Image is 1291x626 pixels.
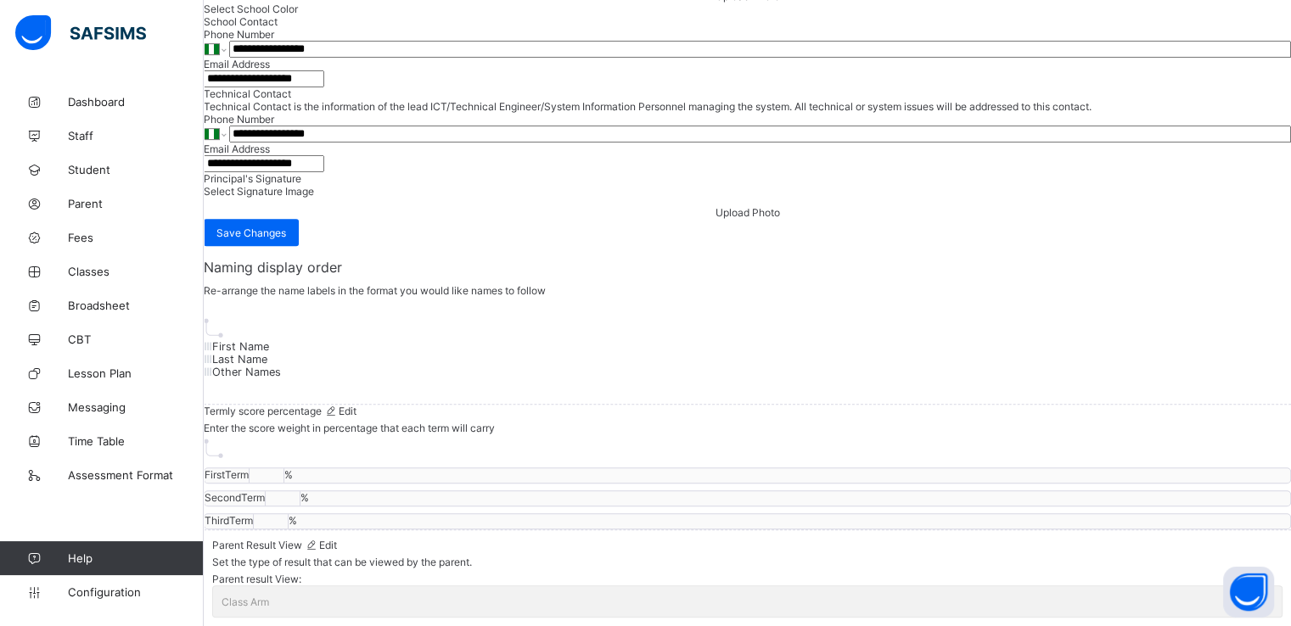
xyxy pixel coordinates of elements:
[68,333,204,346] span: CBT
[204,113,274,126] label: Phone Number
[300,491,309,504] span: %
[204,28,274,41] label: Phone Number
[204,143,270,155] label: Email Address
[1223,567,1274,618] button: Open asap
[68,163,204,176] span: Student
[204,87,291,100] span: Technical Contact
[204,366,1291,378] div: Other Names
[204,100,1092,113] span: Technical Contact is the information of the lead ICT/Technical Engineer/System Information Person...
[68,129,204,143] span: Staff
[204,340,1291,353] div: First Name
[68,366,204,380] span: Lesson Plan
[205,468,249,481] span: First Term
[205,491,265,504] span: Second Term
[216,226,286,239] span: Save Changes
[68,585,203,599] span: Configuration
[15,15,146,51] img: safsims
[204,259,1291,276] span: Naming display order
[204,15,1291,87] div: School Contact
[212,573,301,585] span: Parent result View:
[204,367,212,376] img: drag.9e2328f5c9ddb05d52d4b19684d164eb.svg
[68,468,204,482] span: Assessment Format
[204,58,270,70] label: Email Address
[212,353,267,366] span: Last Name
[212,551,1283,573] span: Set the type of result that can be viewed by the parent.
[212,366,281,378] span: Other Names
[68,231,204,244] span: Fees
[204,172,301,185] span: Principal's Signature
[205,514,253,527] span: Third Term
[204,172,1291,219] div: Principal's Signature
[204,439,223,458] img: pointer.7d5efa4dba55a2dde3e22c45d215a0de.svg
[289,514,297,527] span: %
[68,299,204,312] span: Broadsheet
[68,197,204,210] span: Parent
[716,206,780,219] span: Upload Photo
[204,318,223,338] img: pointer.7d5efa4dba55a2dde3e22c45d215a0de.svg
[68,551,203,565] span: Help
[68,434,204,448] span: Time Table
[204,87,1291,172] div: Technical Contact
[68,95,204,109] span: Dashboard
[284,468,293,481] span: %
[204,353,1291,366] div: Last Name
[204,284,1291,297] span: Re-arrange the name labels in the format you would like names to follow
[204,185,314,198] span: Select Signature Image
[68,400,204,414] span: Messaging
[212,539,337,551] span: Parent Result View
[204,15,278,28] span: School Contact
[204,355,212,363] img: drag.9e2328f5c9ddb05d52d4b19684d164eb.svg
[204,3,298,15] span: Select School Color
[204,405,356,417] span: Termly score percentage
[305,539,337,551] span: Edit
[212,340,269,353] span: First Name
[204,417,1291,439] span: Enter the score weight in percentage that each term will carry
[204,342,212,350] img: drag.9e2328f5c9ddb05d52d4b19684d164eb.svg
[68,265,204,278] span: Classes
[324,405,356,417] span: Edit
